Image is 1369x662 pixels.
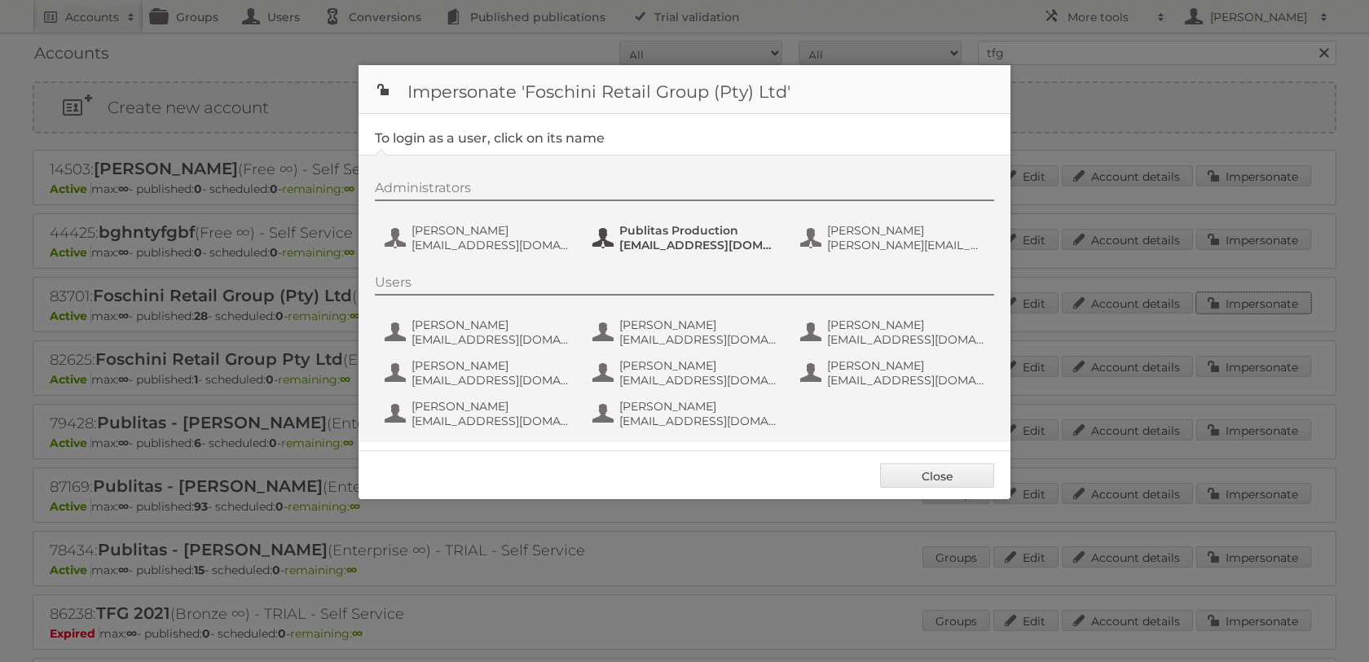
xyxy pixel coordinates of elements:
div: Administrators [375,180,994,201]
span: [PERSON_NAME] [827,358,985,373]
span: Publitas Production [619,223,777,238]
span: [EMAIL_ADDRESS][DOMAIN_NAME] [619,373,777,388]
button: [PERSON_NAME] [EMAIL_ADDRESS][DOMAIN_NAME] [383,397,574,430]
span: [PERSON_NAME] [619,358,777,373]
span: [PERSON_NAME] [827,223,985,238]
button: [PERSON_NAME] [EMAIL_ADDRESS][DOMAIN_NAME] [383,221,574,254]
button: [PERSON_NAME] [PERSON_NAME][EMAIL_ADDRESS][DOMAIN_NAME] [799,221,990,254]
button: [PERSON_NAME] [EMAIL_ADDRESS][DOMAIN_NAME] [383,316,574,349]
span: [EMAIL_ADDRESS][DOMAIN_NAME] [827,332,985,347]
span: [EMAIL_ADDRESS][DOMAIN_NAME] [412,332,570,347]
span: [EMAIL_ADDRESS][DOMAIN_NAME] [412,373,570,388]
button: [PERSON_NAME] [EMAIL_ADDRESS][DOMAIN_NAME] [383,357,574,389]
legend: To login as a user, click on its name [375,130,605,146]
span: [PERSON_NAME] [412,223,570,238]
button: [PERSON_NAME] [EMAIL_ADDRESS][DOMAIN_NAME] [799,316,990,349]
h1: Impersonate 'Foschini Retail Group (Pty) Ltd' [359,65,1010,114]
button: [PERSON_NAME] [EMAIL_ADDRESS][DOMAIN_NAME] [799,357,990,389]
button: [PERSON_NAME] [EMAIL_ADDRESS][DOMAIN_NAME] [591,397,782,430]
button: [PERSON_NAME] [EMAIL_ADDRESS][DOMAIN_NAME] [591,316,782,349]
button: [PERSON_NAME] [EMAIL_ADDRESS][DOMAIN_NAME] [591,357,782,389]
span: [PERSON_NAME] [619,318,777,332]
span: [PERSON_NAME] [412,399,570,414]
span: [PERSON_NAME] [619,399,777,414]
span: [PERSON_NAME][EMAIL_ADDRESS][DOMAIN_NAME] [827,238,985,252]
div: Users [375,274,994,296]
a: Close [880,463,994,488]
span: [EMAIL_ADDRESS][DOMAIN_NAME] [619,238,777,252]
span: [EMAIL_ADDRESS][DOMAIN_NAME] [412,238,570,252]
span: [PERSON_NAME] [412,318,570,332]
span: [EMAIL_ADDRESS][DOMAIN_NAME] [619,332,777,347]
span: [EMAIL_ADDRESS][DOMAIN_NAME] [827,373,985,388]
button: Publitas Production [EMAIL_ADDRESS][DOMAIN_NAME] [591,221,782,254]
span: [PERSON_NAME] [412,358,570,373]
span: [EMAIL_ADDRESS][DOMAIN_NAME] [412,414,570,428]
span: [EMAIL_ADDRESS][DOMAIN_NAME] [619,414,777,428]
span: [PERSON_NAME] [827,318,985,332]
